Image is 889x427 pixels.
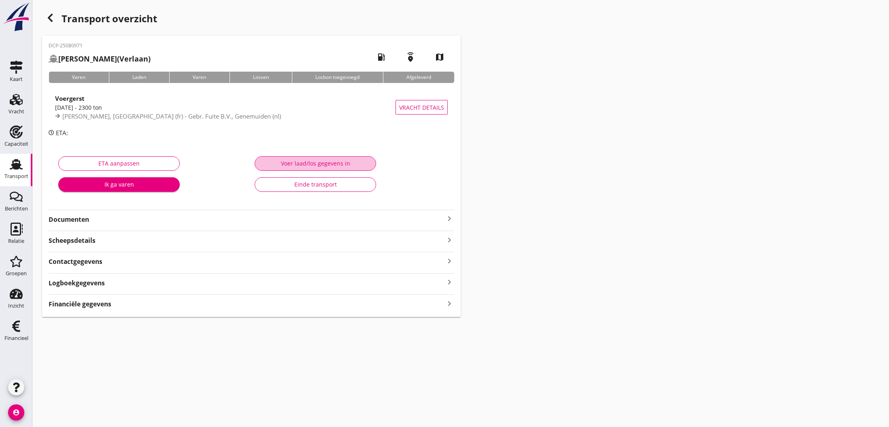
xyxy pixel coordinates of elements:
[49,42,151,49] p: DCP-25080971
[2,2,31,32] img: logo-small.a267ee39.svg
[49,89,454,125] a: Voergerst[DATE] - 2300 ton[PERSON_NAME], [GEOGRAPHIC_DATA] (fr) - Gebr. Fuite B.V., Genemuiden (n...
[230,72,292,83] div: Lossen
[49,215,444,224] strong: Documenten
[109,72,170,83] div: Laden
[444,277,454,288] i: keyboard_arrow_right
[62,112,281,120] span: [PERSON_NAME], [GEOGRAPHIC_DATA] (fr) - Gebr. Fuite B.V., Genemuiden (nl)
[444,298,454,309] i: keyboard_arrow_right
[8,238,24,244] div: Relatie
[169,72,230,83] div: Varen
[444,234,454,245] i: keyboard_arrow_right
[262,159,369,168] div: Voer laad/los gegevens in
[55,94,85,102] strong: Voergerst
[10,76,23,82] div: Kaart
[396,100,448,115] button: Vracht details
[49,236,96,245] strong: Scheepsdetails
[8,303,24,308] div: Inzicht
[65,180,173,189] div: Ik ga varen
[370,46,393,68] i: local_gas_station
[49,53,151,64] h2: (Verlaan)
[4,174,28,179] div: Transport
[444,255,454,266] i: keyboard_arrow_right
[255,156,376,171] button: Voer laad/los gegevens in
[4,141,28,147] div: Capaciteit
[58,177,180,192] button: Ik ga varen
[58,156,180,171] button: ETA aanpassen
[6,271,27,276] div: Groepen
[65,159,173,168] div: ETA aanpassen
[444,214,454,223] i: keyboard_arrow_right
[42,10,461,36] h1: Transport overzicht
[399,103,444,112] span: Vracht details
[383,72,455,83] div: Afgeleverd
[55,103,396,112] div: [DATE] - 2300 ton
[8,404,24,421] i: account_circle
[56,129,68,137] span: ETA:
[4,336,28,341] div: Financieel
[255,177,376,192] button: Einde transport
[262,180,369,189] div: Einde transport
[49,300,111,309] strong: Financiële gegevens
[5,206,28,211] div: Berichten
[399,46,422,68] i: emergency_share
[58,54,117,64] strong: [PERSON_NAME]
[49,257,102,266] strong: Contactgegevens
[292,72,383,83] div: Losbon toegevoegd
[49,278,105,288] strong: Logboekgegevens
[428,46,451,68] i: map
[49,72,109,83] div: Varen
[9,109,24,114] div: Vracht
